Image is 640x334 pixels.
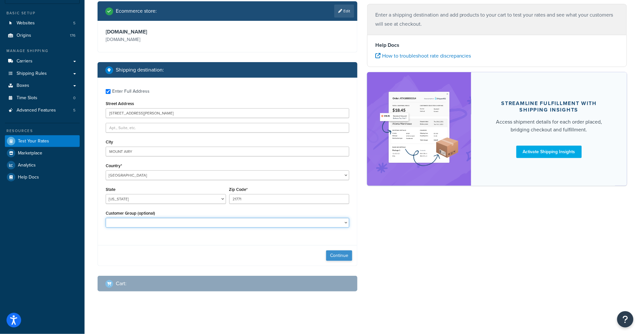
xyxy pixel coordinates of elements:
[516,145,582,158] a: Activate Shipping Insights
[17,33,31,38] span: Origins
[5,68,80,80] a: Shipping Rules
[487,100,611,113] div: Streamline Fulfillment with Shipping Insights
[18,139,49,144] span: Test Your Rates
[106,123,349,133] input: Apt., Suite, etc.
[17,83,29,88] span: Boxes
[17,20,35,26] span: Websites
[5,128,80,134] div: Resources
[73,20,75,26] span: 5
[5,30,80,42] li: Origins
[106,101,134,106] label: Street Address
[326,250,352,261] button: Continue
[5,135,80,147] a: Test Your Rates
[5,171,80,183] a: Help Docs
[5,92,80,104] li: Time Slots
[17,71,47,76] span: Shipping Rules
[18,163,36,168] span: Analytics
[116,281,127,287] h2: Cart :
[5,55,80,67] a: Carriers
[18,175,39,180] span: Help Docs
[375,52,471,60] a: How to troubleshoot rate discrepancies
[334,5,354,18] a: Edit
[106,140,113,144] label: City
[5,30,80,42] a: Origins176
[5,17,80,29] li: Websites
[5,104,80,116] li: Advanced Features
[106,89,111,94] input: Enter Full Address
[5,104,80,116] a: Advanced Features5
[17,59,33,64] span: Carriers
[5,10,80,16] div: Basic Setup
[487,118,611,133] div: Access shipment details for each order placed, bridging checkout and fulfillment.
[116,67,164,73] h2: Shipping destination :
[106,163,122,168] label: Country*
[5,92,80,104] a: Time Slots0
[106,187,115,192] label: State
[5,80,80,92] a: Boxes
[112,87,150,96] div: Enter Full Address
[17,95,37,101] span: Time Slots
[18,151,42,156] span: Marketplace
[5,159,80,171] a: Analytics
[116,8,157,14] h2: Ecommerce store :
[5,147,80,159] a: Marketplace
[375,10,619,29] p: Enter a shipping destination and add products to your cart to test your rates and see what your c...
[5,17,80,29] a: Websites5
[73,95,75,101] span: 0
[106,29,226,35] h3: [DOMAIN_NAME]
[70,33,75,38] span: 176
[73,108,75,113] span: 5
[17,108,56,113] span: Advanced Features
[5,48,80,54] div: Manage Shipping
[375,41,619,49] h4: Help Docs
[617,311,633,327] button: Open Resource Center
[379,82,460,176] img: feature-image-si-e24932ea9b9fcd0ff835db86be1ff8d589347e8876e1638d903ea230a36726be.png
[106,211,155,216] label: Customer Group (optional)
[229,187,248,192] label: Zip Code*
[106,35,226,44] p: [DOMAIN_NAME]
